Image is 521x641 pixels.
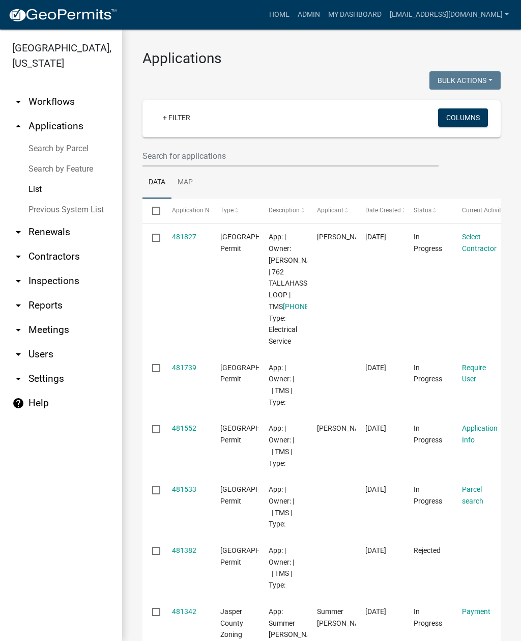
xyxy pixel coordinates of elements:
span: App: | Owner: | | TMS | Type: [269,485,294,528]
a: [PHONE_NUMBER] [283,302,343,311]
a: Application Info [462,424,498,444]
datatable-header-cell: Application Number [162,199,210,223]
a: 481827 [172,233,196,241]
button: Columns [438,108,488,127]
a: Map [171,166,199,199]
span: Jonathan Pfohl [317,424,371,432]
datatable-header-cell: Select [142,199,162,223]
span: App: | Owner: FERGUSON PAULINE R | 762 TALLAHASSEE LOOP | TMS 085-01-00-002 | Type: Electrical Se... [269,233,344,345]
a: Parcel search [462,485,483,505]
a: My Dashboard [324,5,386,24]
datatable-header-cell: Type [210,199,258,223]
span: Description [269,207,300,214]
span: In Progress [414,424,442,444]
i: arrow_drop_down [12,96,24,108]
span: In Progress [414,233,442,253]
i: arrow_drop_down [12,250,24,263]
span: Pauline Ferguson [317,233,371,241]
span: Date Created [365,207,401,214]
span: Jasper County Building Permit [220,233,289,253]
span: Summer Trull [317,607,371,627]
datatable-header-cell: Description [259,199,307,223]
span: Jasper County Building Permit [220,364,289,383]
span: Current Activity [462,207,504,214]
a: Home [265,5,294,24]
span: Type [220,207,234,214]
span: In Progress [414,364,442,383]
datatable-header-cell: Status [404,199,452,223]
a: Require User [462,364,486,383]
a: Admin [294,5,324,24]
datatable-header-cell: Current Activity [452,199,501,223]
span: Jasper County Building Permit [220,485,289,505]
span: In Progress [414,607,442,627]
span: Jasper County Building Permit [220,424,289,444]
span: Application Number [172,207,227,214]
i: arrow_drop_down [12,275,24,287]
a: + Filter [155,108,198,127]
i: help [12,397,24,409]
a: Data [142,166,171,199]
datatable-header-cell: Date Created [356,199,404,223]
i: arrow_drop_up [12,120,24,132]
span: In Progress [414,485,442,505]
i: arrow_drop_down [12,324,24,336]
span: 09/22/2025 [365,233,386,241]
button: Bulk Actions [429,71,501,90]
span: Jasper County Building Permit [220,546,289,566]
span: Status [414,207,431,214]
span: App: | Owner: | | TMS | Type: [269,546,294,589]
a: Payment [462,607,490,616]
span: App: | Owner: | | TMS | Type: [269,364,294,406]
a: 481342 [172,607,196,616]
span: 09/19/2025 [365,607,386,616]
a: [EMAIL_ADDRESS][DOMAIN_NAME] [386,5,513,24]
i: arrow_drop_down [12,373,24,385]
i: arrow_drop_down [12,226,24,238]
span: 09/20/2025 [365,424,386,432]
a: 481533 [172,485,196,493]
h3: Applications [142,50,501,67]
input: Search for applications [142,146,439,166]
span: Applicant [317,207,343,214]
span: App: | Owner: | | TMS | Type: [269,424,294,467]
i: arrow_drop_down [12,299,24,312]
span: 09/21/2025 [365,364,386,372]
a: 481382 [172,546,196,554]
a: 481552 [172,424,196,432]
span: 09/20/2025 [365,485,386,493]
span: Rejected [414,546,441,554]
a: Select Contractor [462,233,497,253]
a: 481739 [172,364,196,372]
i: arrow_drop_down [12,348,24,360]
span: 09/19/2025 [365,546,386,554]
datatable-header-cell: Applicant [307,199,356,223]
